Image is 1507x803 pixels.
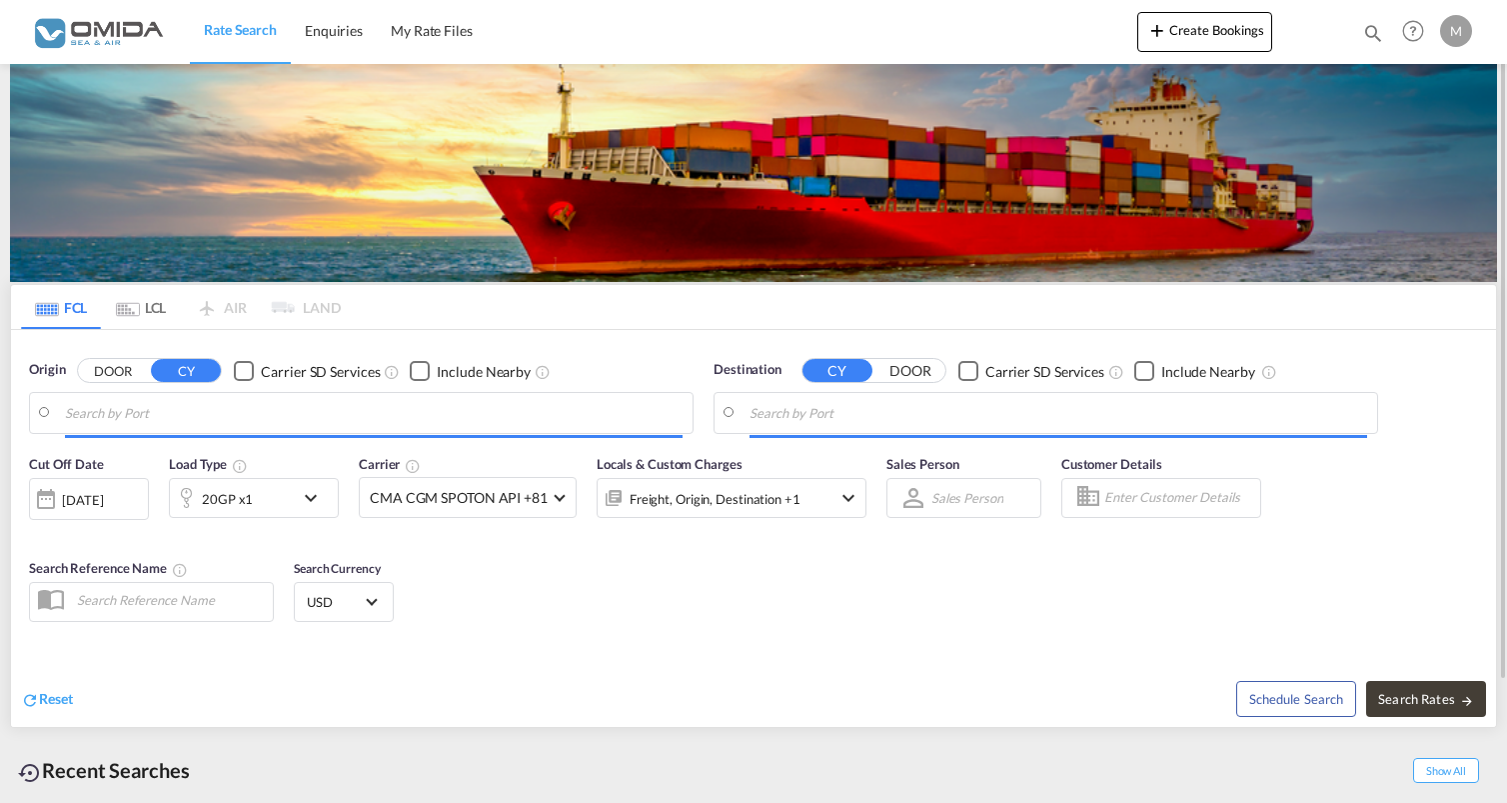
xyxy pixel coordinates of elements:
[101,285,181,329] md-tab-item: LCL
[1378,691,1474,707] span: Search Rates
[1108,364,1124,380] md-icon: Unchecked: Search for CY (Container Yard) services for all selected carriers.Checked : Search for...
[1362,22,1384,44] md-icon: icon-magnify
[597,478,866,518] div: Freight Origin Destination Factory Stuffingicon-chevron-down
[1440,15,1472,47] div: M
[21,285,101,329] md-tab-item: FCL
[261,362,380,382] div: Carrier SD Services
[370,488,548,508] span: CMA CGM SPOTON API +81
[151,359,221,382] button: CY
[1134,360,1255,381] md-checkbox: Checkbox No Ink
[172,562,188,578] md-icon: Your search will be saved by the below given name
[1413,758,1479,783] span: Show All
[294,561,381,576] span: Search Currency
[202,485,253,513] div: 20GP x1
[714,360,781,380] span: Destination
[169,456,248,472] span: Load Type
[958,360,1104,381] md-checkbox: Checkbox No Ink
[1161,362,1255,382] div: Include Nearby
[1366,681,1486,717] button: Search Ratesicon-arrow-right
[62,491,103,509] div: [DATE]
[437,362,531,382] div: Include Nearby
[750,398,1367,428] input: Search by Port
[802,359,872,382] button: CY
[299,486,333,510] md-icon: icon-chevron-down
[29,360,65,380] span: Origin
[305,587,383,616] md-select: Select Currency: $ USDUnited States Dollar
[405,458,421,474] md-icon: The selected Trucker/Carrierwill be displayed in the rate results If the rates are from another f...
[305,22,363,39] span: Enquiries
[836,486,860,510] md-icon: icon-chevron-down
[886,456,959,472] span: Sales Person
[1137,12,1272,52] button: icon-plus 400-fgCreate Bookings
[67,585,273,615] input: Search Reference Name
[1261,364,1277,380] md-icon: Unchecked: Ignores neighbouring ports when fetching rates.Checked : Includes neighbouring ports w...
[39,690,73,707] span: Reset
[21,285,341,329] md-pagination-wrapper: Use the left and right arrow keys to navigate between tabs
[29,456,104,472] span: Cut Off Date
[21,691,39,709] md-icon: icon-refresh
[29,560,188,576] span: Search Reference Name
[307,593,363,611] span: USD
[232,458,248,474] md-icon: icon-information-outline
[929,483,1005,512] md-select: Sales Person
[391,22,473,39] span: My Rate Files
[204,21,277,38] span: Rate Search
[359,456,421,472] span: Carrier
[875,360,945,383] button: DOOR
[1236,681,1356,717] button: Note: By default Schedule search will only considerorigin ports, destination ports and cut off da...
[10,748,198,793] div: Recent Searches
[30,9,165,54] img: 459c566038e111ed959c4fc4f0a4b274.png
[1396,14,1430,48] span: Help
[1061,456,1162,472] span: Customer Details
[410,360,531,381] md-checkbox: Checkbox No Ink
[29,518,44,545] md-datepicker: Select
[985,362,1104,382] div: Carrier SD Services
[10,64,1497,282] img: LCL+%26+FCL+BACKGROUND.png
[630,485,800,513] div: Freight Origin Destination Factory Stuffing
[1460,694,1474,708] md-icon: icon-arrow-right
[11,330,1496,726] div: Origin DOOR CY Checkbox No InkUnchecked: Search for CY (Container Yard) services for all selected...
[1104,483,1254,513] input: Enter Customer Details
[29,478,149,520] div: [DATE]
[384,364,400,380] md-icon: Unchecked: Search for CY (Container Yard) services for all selected carriers.Checked : Search for...
[234,360,380,381] md-checkbox: Checkbox No Ink
[169,478,339,518] div: 20GP x1icon-chevron-down
[597,456,743,472] span: Locals & Custom Charges
[1362,22,1384,52] div: icon-magnify
[78,360,148,383] button: DOOR
[21,689,73,711] div: icon-refreshReset
[1145,18,1169,42] md-icon: icon-plus 400-fg
[65,398,683,428] input: Search by Port
[1396,14,1440,50] div: Help
[18,761,42,785] md-icon: icon-backup-restore
[535,364,551,380] md-icon: Unchecked: Ignores neighbouring ports when fetching rates.Checked : Includes neighbouring ports w...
